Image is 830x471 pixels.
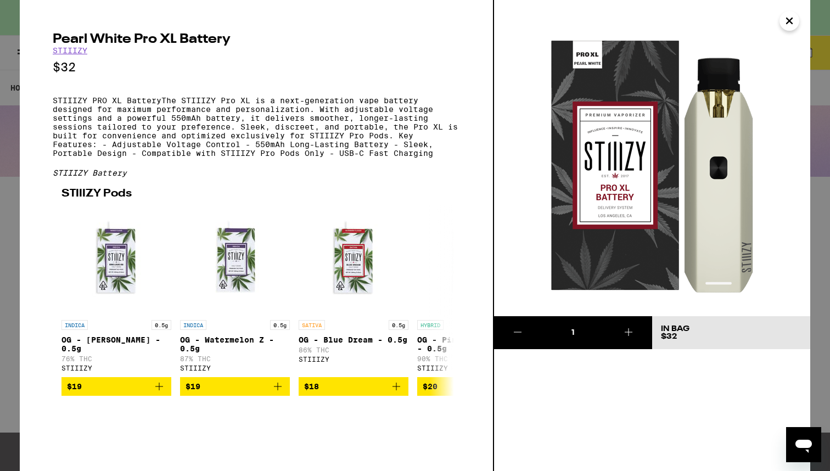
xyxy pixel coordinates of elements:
[417,365,527,372] div: STIIIZY
[417,377,527,396] button: Add to bag
[661,325,689,333] div: In Bag
[299,320,325,330] p: SATIVA
[180,320,206,330] p: INDICA
[786,427,821,462] iframe: Button to launch messaging window
[53,169,460,177] div: STIIIZY Battery
[61,205,171,377] a: Open page for OG - King Louis XIII - 0.5g from STIIIZY
[417,335,527,353] p: OG - Pineapple Express - 0.5g
[417,205,527,315] img: STIIIZY - OG - Pineapple Express - 0.5g
[270,320,290,330] p: 0.5g
[53,60,460,74] p: $32
[180,365,290,372] div: STIIIZY
[61,365,171,372] div: STIIIZY
[541,327,604,338] div: 1
[417,355,527,362] p: 90% THC
[186,382,200,391] span: $19
[304,382,319,391] span: $18
[61,355,171,362] p: 76% THC
[53,96,460,158] p: STIIIZY PRO XL BatteryThe STIIIZY Pro XL is a next-generation vape battery designed for maximum p...
[417,320,444,330] p: HYBRID
[299,346,408,354] p: 86% THC
[61,188,451,199] h2: STIIIZY Pods
[53,46,87,55] a: STIIIZY
[180,205,290,315] img: STIIIZY - OG - Watermelon Z - 0.5g
[417,205,527,377] a: Open page for OG - Pineapple Express - 0.5g from STIIIZY
[299,205,408,377] a: Open page for OG - Blue Dream - 0.5g from STIIIZY
[661,333,677,340] span: $32
[652,316,810,349] button: In Bag$32
[53,33,460,46] h2: Pearl White Pro XL Battery
[67,382,82,391] span: $19
[180,205,290,377] a: Open page for OG - Watermelon Z - 0.5g from STIIIZY
[61,335,171,353] p: OG - [PERSON_NAME] - 0.5g
[180,377,290,396] button: Add to bag
[389,320,408,330] p: 0.5g
[423,382,438,391] span: $20
[299,377,408,396] button: Add to bag
[61,205,171,315] img: STIIIZY - OG - King Louis XIII - 0.5g
[152,320,171,330] p: 0.5g
[299,335,408,344] p: OG - Blue Dream - 0.5g
[61,377,171,396] button: Add to bag
[180,355,290,362] p: 87% THC
[180,335,290,353] p: OG - Watermelon Z - 0.5g
[61,320,88,330] p: INDICA
[299,205,408,315] img: STIIIZY - OG - Blue Dream - 0.5g
[299,356,408,363] div: STIIIZY
[779,11,799,31] button: Close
